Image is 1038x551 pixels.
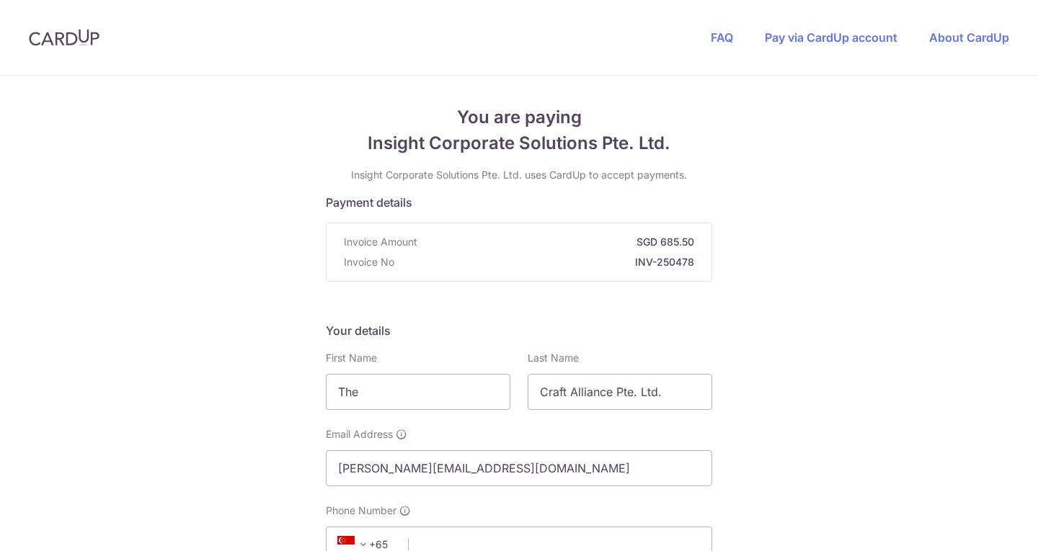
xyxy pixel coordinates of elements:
[929,30,1009,45] a: About CardUp
[326,104,712,130] span: You are paying
[326,194,712,211] h5: Payment details
[528,351,579,365] label: Last Name
[326,351,377,365] label: First Name
[326,503,396,518] span: Phone Number
[765,30,897,45] a: Pay via CardUp account
[344,235,417,249] span: Invoice Amount
[326,427,393,442] span: Email Address
[326,374,510,410] input: First name
[528,374,712,410] input: Last name
[423,235,694,249] strong: SGD 685.50
[326,130,712,156] span: Insight Corporate Solutions Pte. Ltd.
[711,30,733,45] a: FAQ
[326,322,712,339] h5: Your details
[326,450,712,486] input: Email address
[29,29,99,46] img: CardUp
[344,255,394,269] span: Invoice No
[400,255,694,269] strong: INV-250478
[326,168,712,182] p: Insight Corporate Solutions Pte. Ltd. uses CardUp to accept payments.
